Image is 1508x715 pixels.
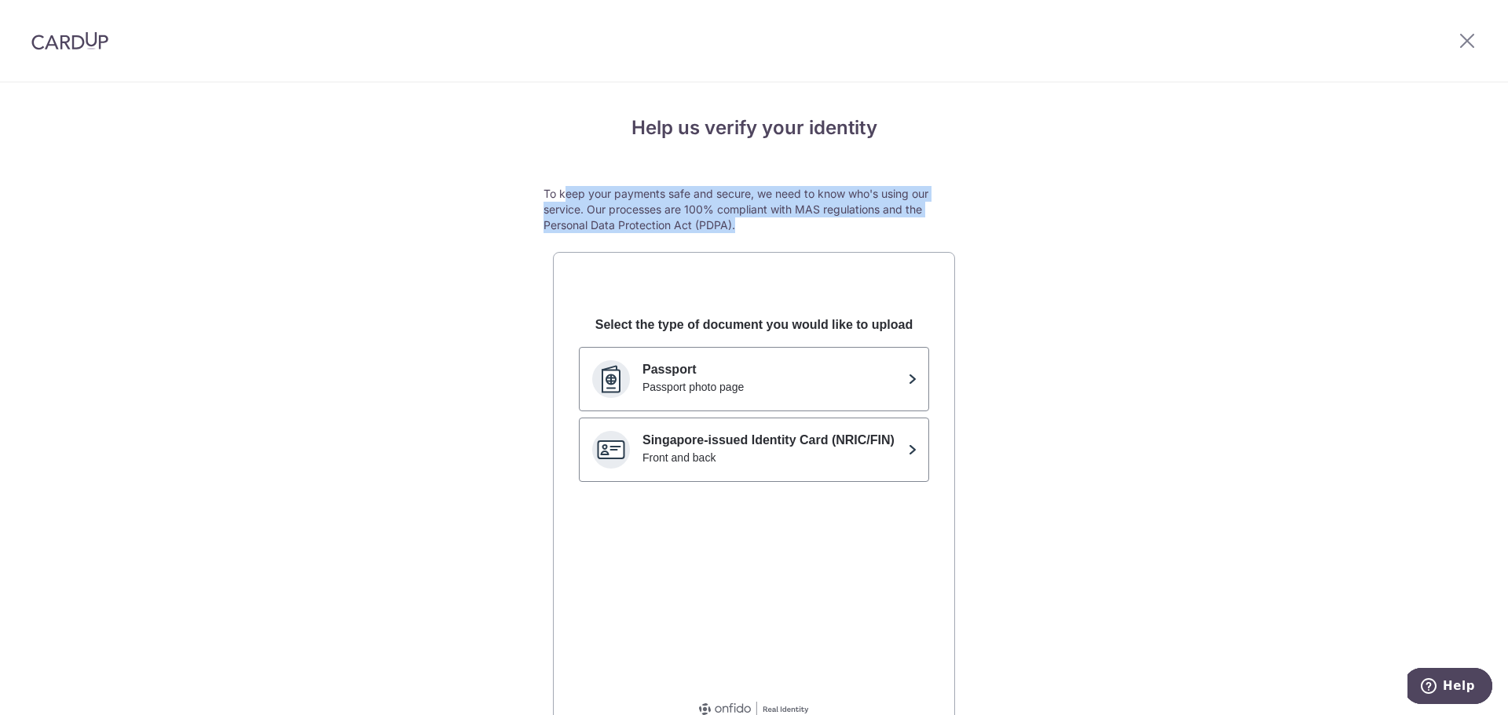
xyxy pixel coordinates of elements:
[35,11,68,25] span: Help
[544,114,964,142] h4: Help us verify your identity
[1407,668,1492,707] iframe: Opens a widget where you can find more information
[579,347,929,411] button: PassportPassport photo page
[642,360,902,379] p: Passport
[642,431,902,450] p: Singapore-issued Identity Card (NRIC/FIN)
[579,418,929,482] button: Singapore-issued Identity Card (NRIC/FIN)Front and back
[579,347,929,482] ul: Documents you can use to verify your identity
[31,31,108,50] img: CardUp
[579,316,929,334] div: Select the type of document you would like to upload
[642,379,902,395] div: Passport photo page
[642,450,902,465] div: Front and back
[544,186,964,233] p: To keep your payments safe and secure, we need to know who's using our service. Our processes are...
